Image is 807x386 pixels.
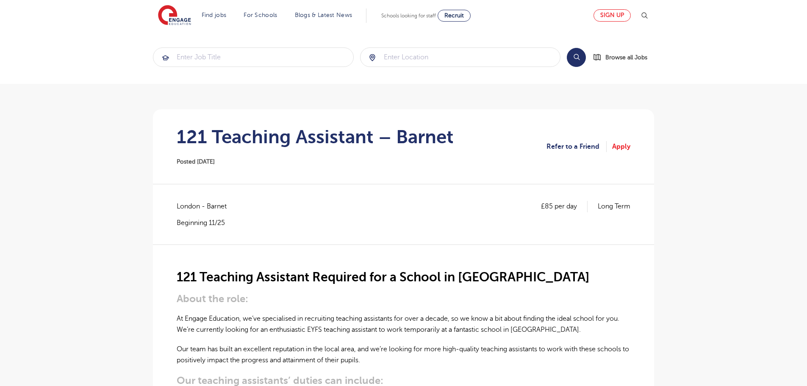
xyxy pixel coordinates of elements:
[295,12,352,18] a: Blogs & Latest News
[177,293,248,305] strong: About the role:
[177,218,235,228] p: Beginning 11/25
[598,201,630,212] p: Long Term
[605,53,647,62] span: Browse all Jobs
[541,201,588,212] p: £85 per day
[567,48,586,67] button: Search
[381,13,436,19] span: Schools looking for staff
[153,47,354,67] div: Submit
[177,344,630,366] p: Our team has built an excellent reputation in the local area, and we’re looking for more high-qua...
[612,141,630,152] a: Apply
[202,12,227,18] a: Find jobs
[158,5,191,26] img: Engage Education
[444,12,464,19] span: Recruit
[438,10,471,22] a: Recruit
[177,270,630,284] h2: 121 Teaching Assistant Required for a School in [GEOGRAPHIC_DATA]
[244,12,277,18] a: For Schools
[593,53,654,62] a: Browse all Jobs
[361,48,560,67] input: Submit
[360,47,561,67] div: Submit
[177,126,454,147] h1: 121 Teaching Assistant – Barnet
[593,9,631,22] a: Sign up
[546,141,607,152] a: Refer to a Friend
[153,48,353,67] input: Submit
[177,201,235,212] span: London - Barnet
[177,313,630,336] p: At Engage Education, we’ve specialised in recruiting teaching assistants for over a decade, so we...
[177,158,215,165] span: Posted [DATE]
